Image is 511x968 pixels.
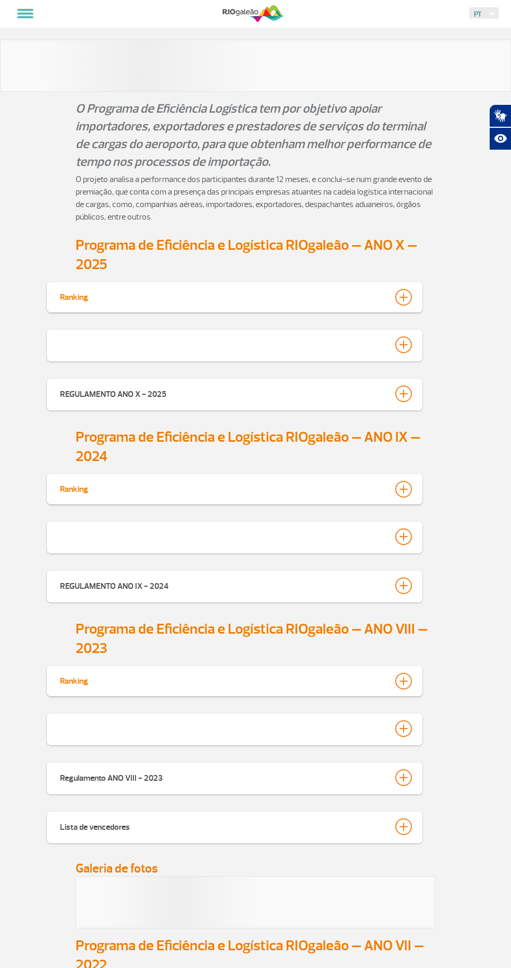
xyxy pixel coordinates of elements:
[59,288,410,306] button: Ranking
[59,385,410,403] button: REGULAMENTO ANO X - 2025
[489,104,511,150] div: Plugin de acessibilidade da Hand Talk.
[76,620,435,658] h2: Programa de Eficiência e Logística RIOgaleão – ANO VIII – 2023
[60,673,88,686] div: Ranking
[60,385,166,400] div: REGULAMENTO ANO X - 2025
[60,818,130,833] div: Lista de vencedores
[76,173,435,223] p: O projeto analisa a performance dos participantes durante 12 meses, e conclui-se num grande event...
[60,481,88,494] div: Ranking
[76,100,435,171] p: O Programa de Eficiência Logística tem por objetivo apoiar importadores, exportadores e prestador...
[489,127,511,150] button: Abrir recursos assistivos.
[59,818,410,836] button: Lista de vencedores
[59,480,410,498] button: Ranking
[76,428,435,466] h2: Programa de Eficiência e Logística RIOgaleão – ANO IX – 2024
[60,577,168,592] div: REGULAMENTO ANO IX - 2024
[60,769,163,784] div: Regulamento ANO VIII - 2023
[76,861,435,876] h4: Galeria de fotos
[76,236,435,274] h2: Programa de Eficiência e Logística RIOgaleão – ANO X – 2025
[59,577,410,595] button: REGULAMENTO ANO IX - 2024
[59,672,410,690] button: Ranking
[59,769,410,786] button: Regulamento ANO VIII - 2023
[489,104,511,127] button: Abrir tradutor de língua de sinais.
[60,289,88,302] div: Ranking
